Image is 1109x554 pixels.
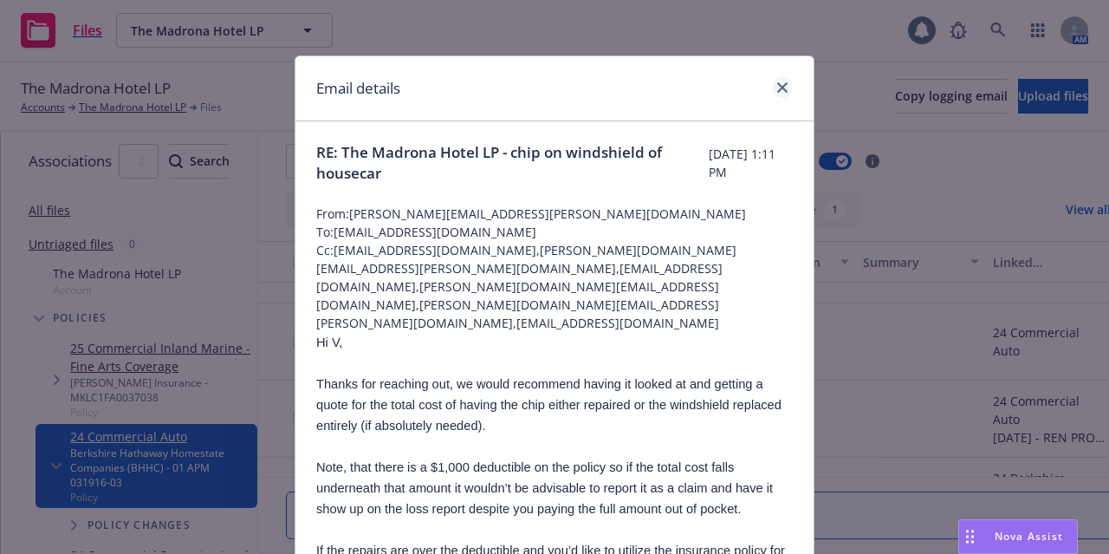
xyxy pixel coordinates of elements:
[959,520,981,553] div: Drag to move
[316,205,793,223] span: From: [PERSON_NAME][EMAIL_ADDRESS][PERSON_NAME][DOMAIN_NAME]
[772,77,793,98] a: close
[316,336,342,349] span: Hi V,
[316,377,781,433] span: Thanks for reaching out, we would recommend having it looked at and getting a quote for the total...
[995,529,1063,544] span: Nova Assist
[316,142,709,184] span: RE: The Madrona Hotel LP - chip on windshield of housecar
[316,460,773,516] span: Note, that there is a $1,000 deductible on the policy so if the total cost falls underneath that ...
[316,241,793,332] span: Cc: [EMAIL_ADDRESS][DOMAIN_NAME],[PERSON_NAME][DOMAIN_NAME][EMAIL_ADDRESS][PERSON_NAME][DOMAIN_NA...
[316,77,400,100] h1: Email details
[958,519,1078,554] button: Nova Assist
[316,223,793,241] span: To: [EMAIL_ADDRESS][DOMAIN_NAME]
[709,145,793,181] span: [DATE] 1:11 PM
